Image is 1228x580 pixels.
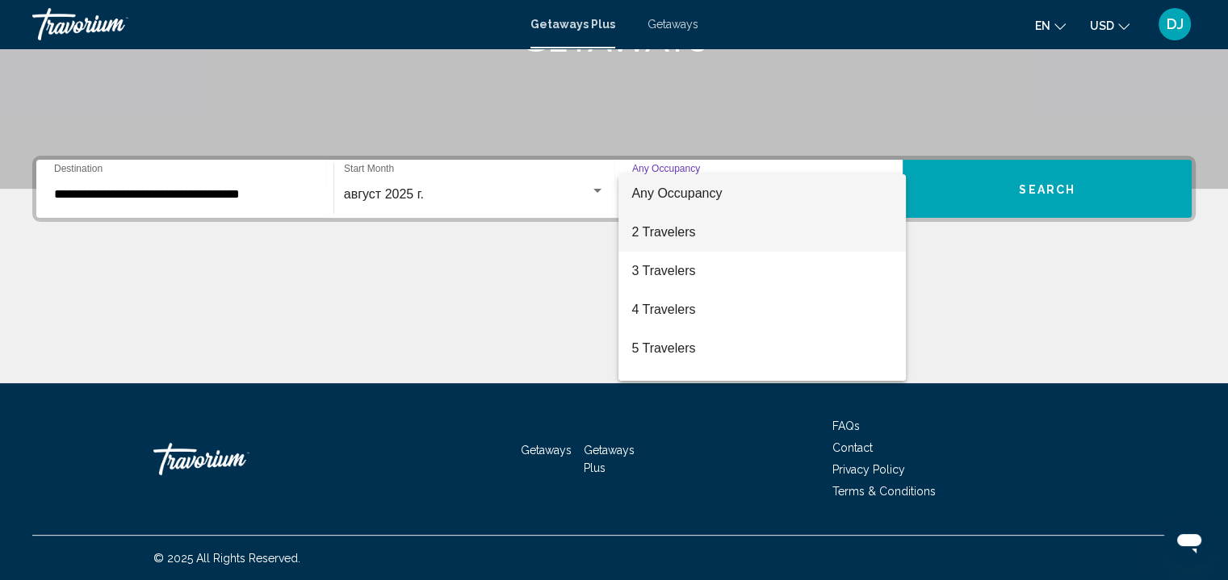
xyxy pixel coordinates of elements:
[631,290,893,329] span: 4 Travelers
[631,213,893,252] span: 2 Travelers
[631,186,722,200] span: Any Occupancy
[631,368,893,407] span: 6 Travelers
[631,252,893,290] span: 3 Travelers
[631,329,893,368] span: 5 Travelers
[1163,515,1215,567] iframe: Кнопка запуска окна обмена сообщениями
